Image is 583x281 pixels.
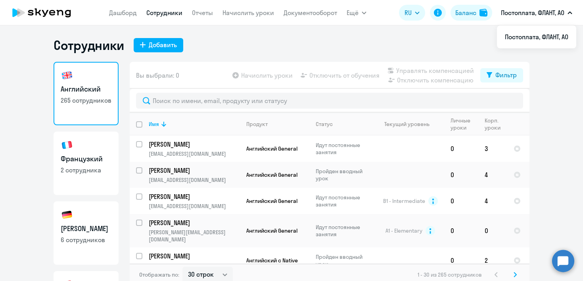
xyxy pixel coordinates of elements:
[149,140,240,149] a: [PERSON_NAME]
[455,8,476,17] div: Баланс
[61,69,73,82] img: english
[149,262,240,269] p: [EMAIL_ADDRESS][DOMAIN_NAME]
[149,166,240,175] a: [PERSON_NAME]
[149,176,240,184] p: [EMAIL_ADDRESS][DOMAIN_NAME]
[399,5,425,21] button: RU
[347,5,366,21] button: Ещё
[149,120,159,128] div: Имя
[444,214,478,247] td: 0
[149,252,240,260] a: [PERSON_NAME]
[149,150,240,157] p: [EMAIL_ADDRESS][DOMAIN_NAME]
[54,62,119,125] a: Английский265 сотрудников
[316,253,370,268] p: Пройден вводный урок
[54,201,119,265] a: [PERSON_NAME]6 сотрудников
[246,227,297,234] span: Английский General
[149,252,238,260] p: [PERSON_NAME]
[405,8,412,17] span: RU
[149,192,240,201] a: [PERSON_NAME]
[478,214,507,247] td: 0
[61,208,73,221] img: german
[501,8,564,17] p: Постоплата, ФЛАНТ, АО
[485,117,507,131] div: Корп. уроки
[444,136,478,162] td: 0
[149,140,238,149] p: [PERSON_NAME]
[61,84,111,94] h3: Английский
[246,120,268,128] div: Продукт
[61,235,111,244] p: 6 сотрудников
[61,166,111,174] p: 2 сотрудника
[61,154,111,164] h3: Французкий
[246,257,298,264] span: Английский с Native
[478,162,507,188] td: 4
[478,136,507,162] td: 3
[451,5,492,21] button: Балансbalance
[347,8,359,17] span: Ещё
[149,40,177,50] div: Добавить
[61,139,73,151] img: french
[284,9,337,17] a: Документооборот
[246,171,297,178] span: Английский General
[139,271,179,278] span: Отображать по:
[149,203,240,210] p: [EMAIL_ADDRESS][DOMAIN_NAME]
[149,229,240,243] p: [PERSON_NAME][EMAIL_ADDRESS][DOMAIN_NAME]
[149,120,240,128] div: Имя
[377,120,444,128] div: Текущий уровень
[479,9,487,17] img: balance
[497,3,576,22] button: Постоплата, ФЛАНТ, АО
[480,68,523,82] button: Фильтр
[54,37,124,53] h1: Сотрудники
[316,141,370,156] p: Идут постоянные занятия
[246,145,297,152] span: Английский General
[61,224,111,234] h3: [PERSON_NAME]
[246,197,297,205] span: Английский General
[444,247,478,273] td: 0
[478,188,507,214] td: 4
[136,93,523,109] input: Поиск по имени, email, продукту или статусу
[149,218,240,227] a: [PERSON_NAME]
[316,168,370,182] p: Пройден вводный урок
[54,132,119,195] a: Французкий2 сотрудника
[495,70,517,80] div: Фильтр
[444,162,478,188] td: 0
[316,120,333,128] div: Статус
[61,96,111,105] p: 265 сотрудников
[316,224,370,238] p: Идут постоянные занятия
[497,25,576,48] ul: Ещё
[222,9,274,17] a: Начислить уроки
[316,194,370,208] p: Идут постоянные занятия
[478,247,507,273] td: 2
[385,227,422,234] span: A1 - Elementary
[444,188,478,214] td: 0
[149,166,238,175] p: [PERSON_NAME]
[109,9,137,17] a: Дашборд
[384,120,430,128] div: Текущий уровень
[451,117,478,131] div: Личные уроки
[149,192,238,201] p: [PERSON_NAME]
[149,218,238,227] p: [PERSON_NAME]
[146,9,182,17] a: Сотрудники
[192,9,213,17] a: Отчеты
[418,271,482,278] span: 1 - 30 из 265 сотрудников
[383,197,425,205] span: B1 - Intermediate
[136,71,179,80] span: Вы выбрали: 0
[134,38,183,52] button: Добавить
